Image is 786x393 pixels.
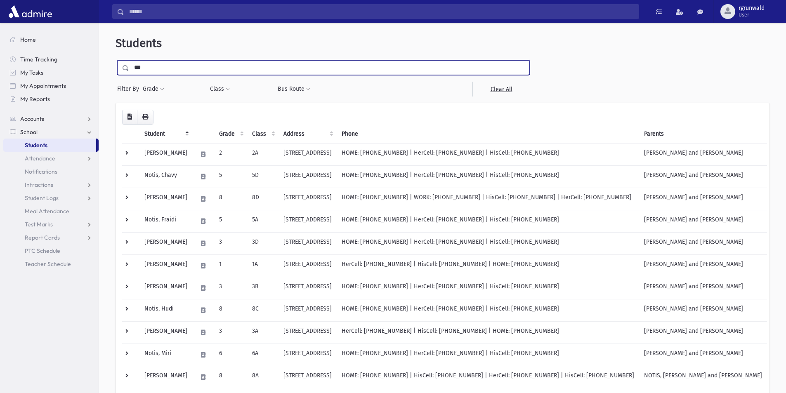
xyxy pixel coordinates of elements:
[337,232,639,254] td: HOME: [PHONE_NUMBER] | HerCell: [PHONE_NUMBER] | HisCell: [PHONE_NUMBER]
[3,139,96,152] a: Students
[337,210,639,232] td: HOME: [PHONE_NUMBER] | HerCell: [PHONE_NUMBER] | HisCell: [PHONE_NUMBER]
[639,277,767,299] td: [PERSON_NAME] and [PERSON_NAME]
[25,168,57,175] span: Notifications
[337,143,639,165] td: HOME: [PHONE_NUMBER] | HerCell: [PHONE_NUMBER] | HisCell: [PHONE_NUMBER]
[214,232,247,254] td: 3
[3,125,99,139] a: School
[247,299,279,321] td: 8C
[20,69,43,76] span: My Tasks
[337,344,639,366] td: HOME: [PHONE_NUMBER] | HerCell: [PHONE_NUMBER] | HisCell: [PHONE_NUMBER]
[247,143,279,165] td: 2A
[3,205,99,218] a: Meal Attendance
[639,299,767,321] td: [PERSON_NAME] and [PERSON_NAME]
[25,141,47,149] span: Students
[279,125,337,144] th: Address: activate to sort column ascending
[139,232,192,254] td: [PERSON_NAME]
[25,260,71,268] span: Teacher Schedule
[3,152,99,165] a: Attendance
[639,344,767,366] td: [PERSON_NAME] and [PERSON_NAME]
[122,110,137,125] button: CSV
[279,344,337,366] td: [STREET_ADDRESS]
[639,188,767,210] td: [PERSON_NAME] and [PERSON_NAME]
[247,125,279,144] th: Class: activate to sort column ascending
[25,194,59,202] span: Student Logs
[279,321,337,344] td: [STREET_ADDRESS]
[25,155,55,162] span: Attendance
[142,82,165,96] button: Grade
[279,232,337,254] td: [STREET_ADDRESS]
[247,210,279,232] td: 5A
[247,344,279,366] td: 6A
[3,231,99,244] a: Report Cards
[3,92,99,106] a: My Reports
[25,221,53,228] span: Test Marks
[277,82,311,96] button: Bus Route
[639,232,767,254] td: [PERSON_NAME] and [PERSON_NAME]
[20,82,66,89] span: My Appointments
[3,33,99,46] a: Home
[639,366,767,388] td: NOTIS, [PERSON_NAME] and [PERSON_NAME]
[214,299,247,321] td: 8
[247,254,279,277] td: 1A
[639,254,767,277] td: [PERSON_NAME] and [PERSON_NAME]
[214,344,247,366] td: 6
[137,110,153,125] button: Print
[25,234,60,241] span: Report Cards
[639,210,767,232] td: [PERSON_NAME] and [PERSON_NAME]
[139,165,192,188] td: Notis, Chavy
[279,165,337,188] td: [STREET_ADDRESS]
[639,321,767,344] td: [PERSON_NAME] and [PERSON_NAME]
[3,191,99,205] a: Student Logs
[247,366,279,388] td: 8A
[214,277,247,299] td: 3
[247,188,279,210] td: 8D
[739,5,765,12] span: rgrunwald
[3,178,99,191] a: Infractions
[20,128,38,136] span: School
[214,165,247,188] td: 5
[739,12,765,18] span: User
[337,299,639,321] td: HOME: [PHONE_NUMBER] | HerCell: [PHONE_NUMBER] | HisCell: [PHONE_NUMBER]
[139,125,192,144] th: Student: activate to sort column descending
[214,188,247,210] td: 8
[214,366,247,388] td: 8
[337,125,639,144] th: Phone
[3,165,99,178] a: Notifications
[337,254,639,277] td: HerCell: [PHONE_NUMBER] | HisCell: [PHONE_NUMBER] | HOME: [PHONE_NUMBER]
[25,207,69,215] span: Meal Attendance
[337,277,639,299] td: HOME: [PHONE_NUMBER] | HerCell: [PHONE_NUMBER] | HisCell: [PHONE_NUMBER]
[337,188,639,210] td: HOME: [PHONE_NUMBER] | WORK: [PHONE_NUMBER] | HisCell: [PHONE_NUMBER] | HerCell: [PHONE_NUMBER]
[139,321,192,344] td: [PERSON_NAME]
[210,82,230,96] button: Class
[247,232,279,254] td: 3D
[337,366,639,388] td: HOME: [PHONE_NUMBER] | HisCell: [PHONE_NUMBER] | HerCell: [PHONE_NUMBER] | HisCell: [PHONE_NUMBER]
[279,254,337,277] td: [STREET_ADDRESS]
[139,188,192,210] td: [PERSON_NAME]
[139,366,192,388] td: [PERSON_NAME]
[139,344,192,366] td: Notis, Miri
[124,4,639,19] input: Search
[214,321,247,344] td: 3
[279,143,337,165] td: [STREET_ADDRESS]
[20,56,57,63] span: Time Tracking
[116,36,162,50] span: Students
[3,112,99,125] a: Accounts
[337,165,639,188] td: HOME: [PHONE_NUMBER] | HerCell: [PHONE_NUMBER] | HisCell: [PHONE_NUMBER]
[25,181,53,188] span: Infractions
[214,125,247,144] th: Grade: activate to sort column ascending
[639,165,767,188] td: [PERSON_NAME] and [PERSON_NAME]
[279,299,337,321] td: [STREET_ADDRESS]
[139,210,192,232] td: Notis, Fraidi
[20,115,44,122] span: Accounts
[247,321,279,344] td: 3A
[3,257,99,271] a: Teacher Schedule
[214,254,247,277] td: 1
[472,82,530,96] a: Clear All
[3,53,99,66] a: Time Tracking
[117,85,142,93] span: Filter By
[3,218,99,231] a: Test Marks
[20,95,50,103] span: My Reports
[25,247,60,254] span: PTC Schedule
[639,143,767,165] td: [PERSON_NAME] and [PERSON_NAME]
[279,210,337,232] td: [STREET_ADDRESS]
